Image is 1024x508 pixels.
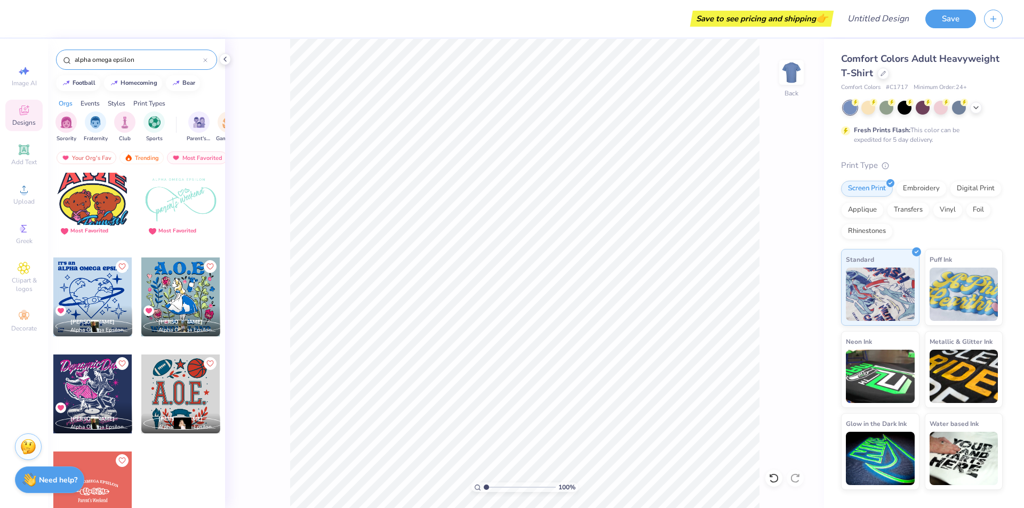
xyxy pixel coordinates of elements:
[158,415,203,423] span: [PERSON_NAME]
[55,111,77,143] div: filter for Sorority
[841,83,881,92] span: Comfort Colors
[39,475,77,485] strong: Need help?
[11,158,37,166] span: Add Text
[59,99,73,108] div: Orgs
[108,99,125,108] div: Styles
[84,135,108,143] span: Fraternity
[84,111,108,143] div: filter for Fraternity
[16,237,33,245] span: Greek
[148,116,161,128] img: Sports Image
[73,80,95,86] div: football
[158,227,196,235] div: Most Favorited
[933,202,963,218] div: Vinyl
[693,11,831,27] div: Save to see pricing and shipping
[816,12,828,25] span: 👉
[124,154,133,162] img: trending.gif
[925,10,976,28] button: Save
[558,482,575,492] span: 100 %
[846,432,915,485] img: Glow in the Dark Ink
[84,111,108,143] button: filter button
[5,276,43,293] span: Clipart & logos
[119,151,164,164] div: Trending
[70,326,128,334] span: Alpha Omega Epsilon, [GEOGRAPHIC_DATA][US_STATE]
[114,111,135,143] button: filter button
[193,116,205,128] img: Parent's Weekend Image
[116,357,129,370] button: Like
[60,116,73,128] img: Sorority Image
[13,197,35,206] span: Upload
[70,227,108,235] div: Most Favorited
[61,154,70,162] img: most_fav.gif
[846,254,874,265] span: Standard
[841,52,999,79] span: Comfort Colors Adult Heavyweight T-Shirt
[846,336,872,347] span: Neon Ink
[114,111,135,143] div: filter for Club
[785,88,798,98] div: Back
[172,154,180,162] img: most_fav.gif
[119,116,131,128] img: Club Image
[121,80,157,86] div: homecoming
[104,75,162,91] button: homecoming
[158,318,203,326] span: [PERSON_NAME]
[166,75,200,91] button: bear
[158,423,216,431] span: Alpha Omega Epsilon, [PERSON_NAME][GEOGRAPHIC_DATA]
[216,111,241,143] div: filter for Game Day
[70,423,128,431] span: Alpha Omega Epsilon, [GEOGRAPHIC_DATA][US_STATE]
[846,350,915,403] img: Neon Ink
[187,135,211,143] span: Parent's Weekend
[55,111,77,143] button: filter button
[187,111,211,143] div: filter for Parent's Weekend
[81,99,100,108] div: Events
[966,202,991,218] div: Foil
[930,432,998,485] img: Water based Ink
[841,202,884,218] div: Applique
[182,80,195,86] div: bear
[110,80,118,86] img: trend_line.gif
[204,357,217,370] button: Like
[158,326,216,334] span: Alpha Omega Epsilon, [GEOGRAPHIC_DATA][US_STATE]
[216,111,241,143] button: filter button
[222,116,235,128] img: Game Day Image
[846,418,907,429] span: Glow in the Dark Ink
[204,260,217,273] button: Like
[12,118,36,127] span: Designs
[116,454,129,467] button: Like
[930,336,993,347] span: Metallic & Glitter Ink
[70,318,115,326] span: [PERSON_NAME]
[216,135,241,143] span: Game Day
[930,350,998,403] img: Metallic & Glitter Ink
[187,111,211,143] button: filter button
[781,62,802,83] img: Back
[119,135,131,143] span: Club
[886,83,908,92] span: # C1717
[839,8,917,29] input: Untitled Design
[133,99,165,108] div: Print Types
[896,181,947,197] div: Embroidery
[950,181,1002,197] div: Digital Print
[90,116,101,128] img: Fraternity Image
[914,83,967,92] span: Minimum Order: 24 +
[846,268,915,321] img: Standard
[841,159,1003,172] div: Print Type
[841,223,893,239] div: Rhinestones
[146,135,163,143] span: Sports
[57,151,116,164] div: Your Org's Fav
[143,111,165,143] div: filter for Sports
[143,111,165,143] button: filter button
[12,79,37,87] span: Image AI
[74,54,203,65] input: Try "Alpha"
[57,135,76,143] span: Sorority
[11,324,37,333] span: Decorate
[116,260,129,273] button: Like
[930,254,952,265] span: Puff Ink
[56,75,100,91] button: football
[930,268,998,321] img: Puff Ink
[70,415,115,423] span: [PERSON_NAME]
[167,151,227,164] div: Most Favorited
[854,125,985,144] div: This color can be expedited for 5 day delivery.
[887,202,930,218] div: Transfers
[854,126,910,134] strong: Fresh Prints Flash:
[930,418,979,429] span: Water based Ink
[62,80,70,86] img: trend_line.gif
[841,181,893,197] div: Screen Print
